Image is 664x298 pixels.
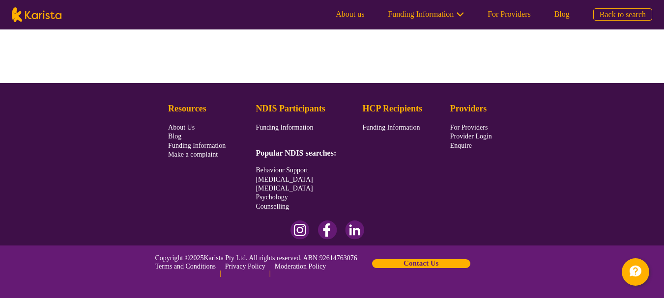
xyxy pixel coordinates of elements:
a: Funding Information [256,123,332,132]
span: Provider Login [450,133,492,140]
span: [MEDICAL_DATA] [256,176,313,183]
b: Resources [168,104,206,113]
span: Back to search [600,10,646,19]
a: Behaviour Support [256,165,332,174]
b: Popular NDIS searches: [256,149,336,157]
span: About Us [168,124,195,131]
img: Karista logo [12,7,61,22]
span: For Providers [450,124,488,131]
span: Make a complaint [168,151,218,158]
a: Blog [168,132,226,140]
img: Instagram [290,220,310,240]
img: LinkedIn [345,220,364,240]
a: About us [336,10,364,18]
a: Blog [554,10,570,18]
a: [MEDICAL_DATA] [256,184,332,192]
span: Psychology [256,193,288,201]
a: Make a complaint [168,150,226,159]
b: NDIS Participants [256,104,325,113]
a: Terms and Conditions [155,263,216,284]
span: [MEDICAL_DATA] [256,185,313,192]
span: Funding Information [362,124,420,131]
a: For Providers [450,123,492,132]
a: [MEDICAL_DATA] [256,175,332,184]
span: Moderation Policy [275,263,326,270]
span: Terms and Conditions [155,263,216,270]
a: For Providers [488,10,531,18]
b: Providers [450,104,487,113]
a: Back to search [593,8,652,21]
a: Provider Login [450,132,492,140]
a: About Us [168,123,226,132]
p: | [269,270,271,277]
span: Privacy Policy [225,263,265,270]
a: Counselling [256,202,332,211]
span: Enquire [450,142,472,149]
span: Funding Information [168,142,226,149]
a: Psychology [256,192,332,201]
b: HCP Recipients [362,104,422,113]
span: Funding Information [256,124,313,131]
span: Behaviour Support [256,166,308,174]
button: Channel Menu [622,258,649,286]
span: Copyright © 2025 Karista Pty Ltd. All rights reserved. ABN 92614763076 [155,254,357,284]
img: Facebook [318,220,337,240]
span: Blog [168,133,181,140]
a: Privacy Policy [225,263,265,284]
b: Contact Us [404,259,438,268]
span: Counselling [256,203,289,210]
a: Funding Information [388,10,464,18]
a: Enquire [450,141,492,150]
a: Funding Information [168,141,226,150]
a: Funding Information [362,123,420,132]
p: | [220,270,221,277]
a: Moderation Policy [275,263,326,284]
